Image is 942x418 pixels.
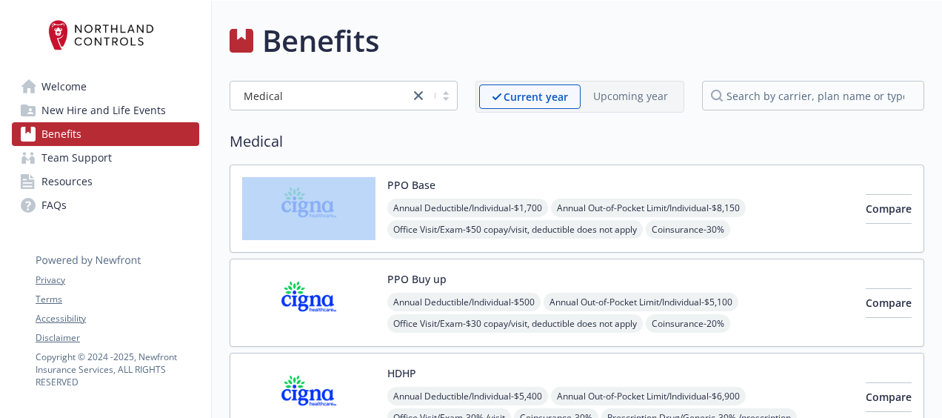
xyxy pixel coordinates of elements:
[593,88,668,104] p: Upcoming year
[12,75,199,99] a: Welcome
[646,220,730,239] span: Coinsurance - 30%
[41,193,67,217] span: FAQs
[36,351,198,388] p: Copyright © 2024 - 2025 , Newfront Insurance Services, ALL RIGHTS RESERVED
[702,81,924,110] input: search by carrier, plan name or type
[230,130,924,153] h2: Medical
[36,312,198,325] a: Accessibility
[262,19,379,63] h1: Benefits
[504,89,568,104] p: Current year
[581,84,681,109] span: Upcoming year
[866,296,912,310] span: Compare
[36,273,198,287] a: Privacy
[41,170,93,193] span: Resources
[41,146,112,170] span: Team Support
[12,99,199,122] a: New Hire and Life Events
[646,314,730,333] span: Coinsurance - 20%
[866,390,912,404] span: Compare
[238,88,402,104] span: Medical
[36,293,198,306] a: Terms
[866,202,912,216] span: Compare
[387,177,435,193] button: PPO Base
[866,288,912,318] button: Compare
[12,146,199,170] a: Team Support
[387,271,447,287] button: PPO Buy up
[41,122,81,146] span: Benefits
[387,365,416,381] button: HDHP
[410,87,427,104] a: close
[12,122,199,146] a: Benefits
[387,293,541,311] span: Annual Deductible/Individual - $500
[36,331,198,345] a: Disclaimer
[12,193,199,217] a: FAQs
[544,293,738,311] span: Annual Out-of-Pocket Limit/Individual - $5,100
[41,99,166,122] span: New Hire and Life Events
[12,170,199,193] a: Resources
[866,382,912,412] button: Compare
[551,199,746,217] span: Annual Out-of-Pocket Limit/Individual - $8,150
[387,314,643,333] span: Office Visit/Exam - $30 copay/visit, deductible does not apply
[242,177,375,240] img: CIGNA carrier logo
[41,75,87,99] span: Welcome
[387,220,643,239] span: Office Visit/Exam - $50 copay/visit, deductible does not apply
[387,387,548,405] span: Annual Deductible/Individual - $5,400
[866,194,912,224] button: Compare
[387,199,548,217] span: Annual Deductible/Individual - $1,700
[551,387,746,405] span: Annual Out-of-Pocket Limit/Individual - $6,900
[242,271,375,334] img: CIGNA carrier logo
[244,88,283,104] span: Medical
